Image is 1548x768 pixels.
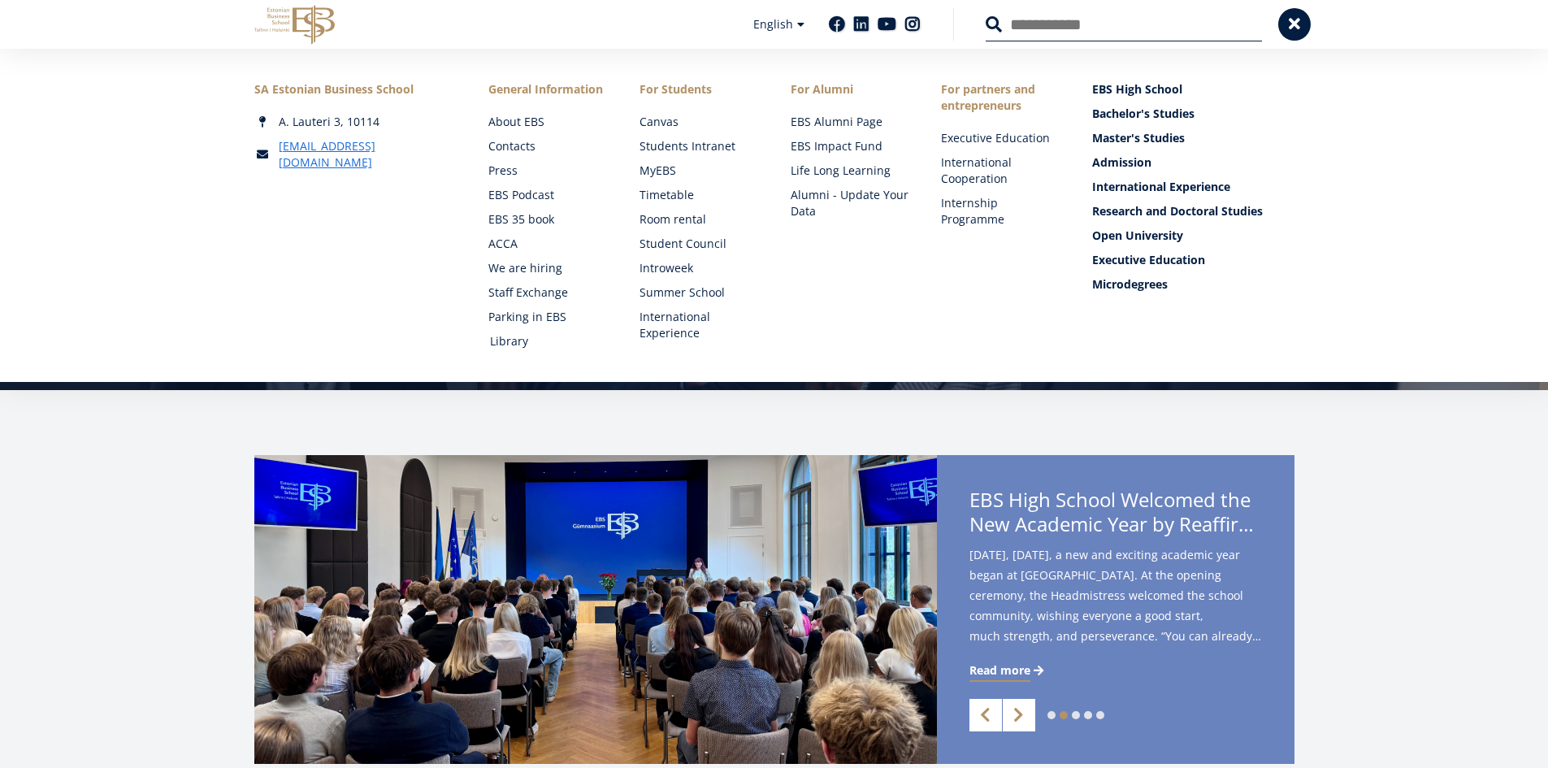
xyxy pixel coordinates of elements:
a: Library [490,333,609,349]
div: SA Estonian Business School [254,81,457,98]
a: EBS 35 book [488,211,607,228]
a: For Students [640,81,758,98]
span: For partners and entrepreneurs [941,81,1060,114]
span: EBS High School Welcomed the [969,488,1262,541]
a: Internship Programme [941,195,1060,228]
a: About EBS [488,114,607,130]
a: 5 [1096,711,1104,719]
a: Canvas [640,114,758,130]
a: 2 [1060,711,1068,719]
a: Summer School [640,284,758,301]
a: MyEBS [640,163,758,179]
a: Life Long Learning [791,163,909,179]
a: EBS Podcast [488,187,607,203]
a: 3 [1072,711,1080,719]
span: New Academic Year by Reaffirming Its Core Values [969,512,1262,536]
a: Open University [1092,228,1294,244]
a: Admission [1092,154,1294,171]
a: International Experience [640,309,758,341]
a: Student Council [640,236,758,252]
a: International Cooperation [941,154,1060,187]
span: General Information [488,81,607,98]
a: [EMAIL_ADDRESS][DOMAIN_NAME] [279,138,457,171]
a: Contacts [488,138,607,154]
a: Facebook [829,16,845,33]
a: Introweek [640,260,758,276]
a: Alumni - Update Your Data [791,187,909,219]
a: International Experience [1092,179,1294,195]
a: Timetable [640,187,758,203]
a: Parking in EBS [488,309,607,325]
a: We are hiring [488,260,607,276]
a: Students Intranet [640,138,758,154]
a: Bachelor's Studies [1092,106,1294,122]
a: ACCA [488,236,607,252]
span: Read more [969,662,1030,679]
a: Previous [969,699,1002,731]
span: much strength, and perseverance. “You can already feel the autumn in the air – and in a way it’s ... [969,626,1262,646]
a: 4 [1084,711,1092,719]
a: EBS Alumni Page [791,114,909,130]
a: Instagram [904,16,921,33]
img: a [254,455,937,764]
span: For Alumni [791,81,909,98]
a: EBS High School [1092,81,1294,98]
a: Staff Exchange [488,284,607,301]
a: Read more [969,662,1047,679]
div: A. Lauteri 3, 10114 [254,114,457,130]
a: Youtube [878,16,896,33]
a: EBS Impact Fund [791,138,909,154]
span: [DATE], [DATE], a new and exciting academic year began at [GEOGRAPHIC_DATA]. At the opening cerem... [969,545,1262,652]
a: Microdegrees [1092,276,1294,293]
a: Master's Studies [1092,130,1294,146]
a: Press [488,163,607,179]
a: Executive Education [1092,252,1294,268]
a: Linkedin [853,16,869,33]
a: Executive Education [941,130,1060,146]
a: Next [1003,699,1035,731]
a: Room rental [640,211,758,228]
a: Research and Doctoral Studies [1092,203,1294,219]
a: 1 [1047,711,1056,719]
